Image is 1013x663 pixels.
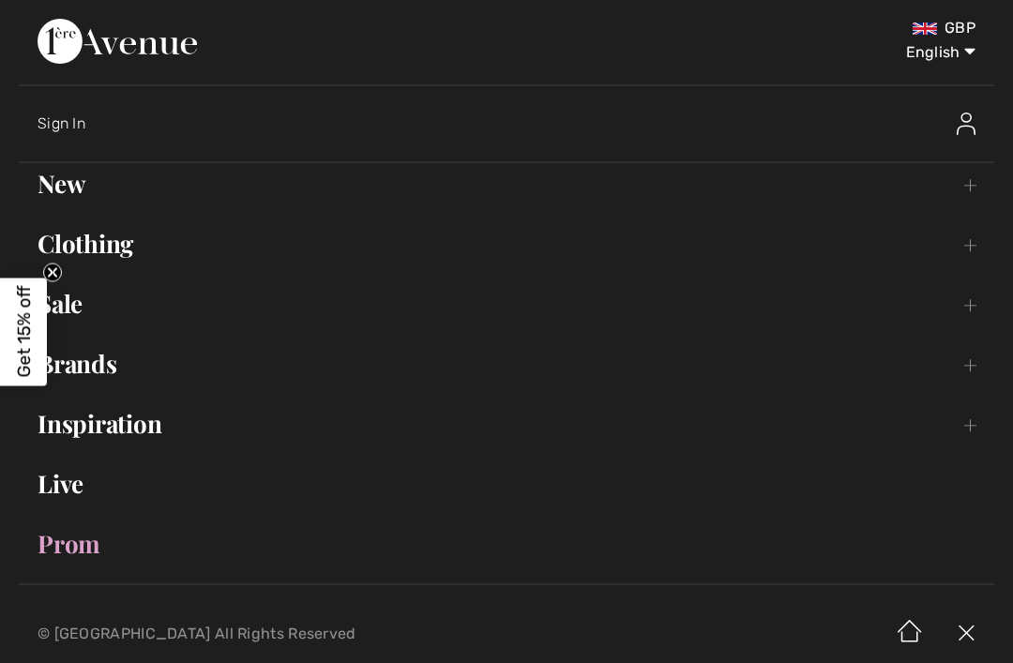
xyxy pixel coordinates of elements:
img: Sign In [957,113,975,135]
span: Get 15% off [13,286,35,378]
a: Inspiration [19,403,994,445]
a: Prom [19,523,994,565]
button: Close teaser [43,263,62,281]
p: © [GEOGRAPHIC_DATA] All Rights Reserved [38,627,596,640]
a: Sign InSign In [38,94,994,154]
img: Home [882,605,938,663]
a: Clothing [19,223,994,264]
a: Live [19,463,994,505]
img: X [938,605,994,663]
div: GBP [596,19,975,38]
span: Chat [44,13,83,30]
a: Sale [19,283,994,324]
a: New [19,163,994,204]
img: 1ère Avenue [38,19,197,64]
a: Brands [19,343,994,384]
span: Sign In [38,114,85,132]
